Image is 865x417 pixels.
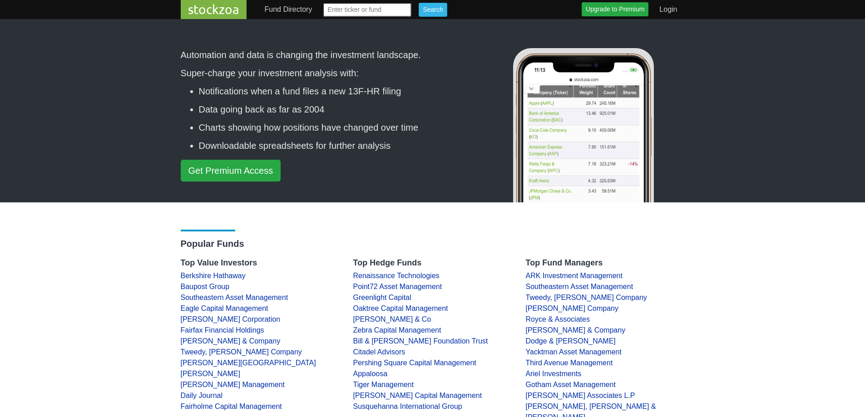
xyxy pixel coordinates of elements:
a: Fairholme Capital Management [181,402,282,410]
a: ARK Investment Management [526,272,623,280]
img: stockzoa notifications screenshots [515,53,652,370]
h4: Top Value Investors [181,258,340,268]
a: Bill & [PERSON_NAME] Foundation Trust [353,337,488,345]
p: Automation and data is changing the investment landscape. [181,48,469,62]
a: [PERSON_NAME] Corporation [181,315,281,323]
a: [PERSON_NAME] Management [181,381,285,388]
li: Notifications when a fund files a new 13F-HR filing [199,84,469,98]
a: [PERSON_NAME] & Company [181,337,281,345]
a: Royce & Associates [526,315,590,323]
p: Super-charge your investment analysis with: [181,66,469,80]
a: Fund Directory [261,0,316,19]
li: Charts showing how positions have changed over time [199,121,469,134]
a: [PERSON_NAME] & Co [353,315,431,323]
a: Tweedy, [PERSON_NAME] Company [181,348,302,356]
a: Dodge & [PERSON_NAME] [526,337,616,345]
a: Ariel Investments [526,370,582,378]
a: Eagle Capital Management [181,304,268,312]
a: Point72 Asset Management [353,283,442,290]
a: Login [656,0,681,19]
a: Greenlight Capital [353,294,411,301]
a: [PERSON_NAME][GEOGRAPHIC_DATA] [181,359,316,367]
a: Renaissance Technologies [353,272,440,280]
li: Data going back as far as 2004 [199,103,469,116]
a: Citadel Advisors [353,348,405,356]
a: Get Premium Access [181,160,281,182]
a: [PERSON_NAME] Company [526,304,619,312]
a: Susquehanna International Group [353,402,462,410]
a: Appaloosa [353,370,388,378]
a: Tiger Management [353,381,414,388]
a: Zebra Capital Management [353,326,441,334]
a: [PERSON_NAME] Capital Management [353,392,482,399]
a: Yacktman Asset Management [526,348,622,356]
a: Pershing Square Capital Management [353,359,476,367]
a: Berkshire Hathaway [181,272,246,280]
a: Oaktree Capital Management [353,304,448,312]
a: Baupost Group [181,283,230,290]
a: Daily Journal [181,392,222,399]
a: Tweedy, [PERSON_NAME] Company [526,294,647,301]
a: [PERSON_NAME] [181,370,241,378]
h3: Popular Funds [181,238,685,249]
a: Fairfax Financial Holdings [181,326,264,334]
a: Southeastern Asset Management [526,283,633,290]
a: Southeastern Asset Management [181,294,288,301]
h4: Top Hedge Funds [353,258,512,268]
a: [PERSON_NAME] Associates L.P [526,392,635,399]
input: Search [419,3,447,17]
a: Upgrade to Premium [582,2,648,16]
a: Third Avenue Management [526,359,613,367]
li: Downloadable spreadsheets for further analysis [199,139,469,152]
a: Gotham Asset Management [526,381,616,388]
h4: Top Fund Managers [526,258,685,268]
a: [PERSON_NAME] & Company [526,326,626,334]
input: Enter ticker or fund [323,3,411,17]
